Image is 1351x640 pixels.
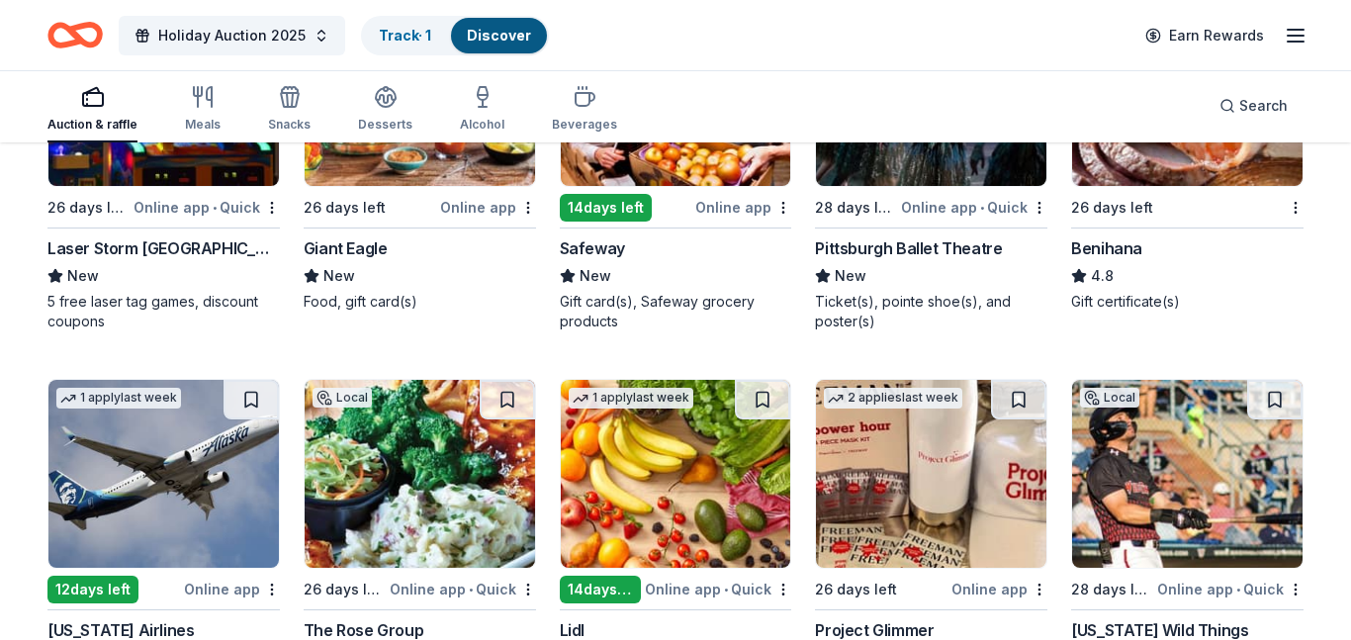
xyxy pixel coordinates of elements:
[824,388,962,409] div: 2 applies last week
[47,12,103,58] a: Home
[358,117,412,133] div: Desserts
[185,117,221,133] div: Meals
[56,388,181,409] div: 1 apply last week
[460,77,504,142] button: Alcohol
[67,264,99,288] span: New
[184,577,280,601] div: Online app
[47,292,280,331] div: 5 free laser tag games, discount coupons
[1071,196,1153,220] div: 26 days left
[1091,264,1114,288] span: 4.8
[560,236,625,260] div: Safeway
[815,578,897,601] div: 26 days left
[467,27,531,44] a: Discover
[304,196,386,220] div: 26 days left
[1239,94,1288,118] span: Search
[560,292,792,331] div: Gift card(s), Safeway grocery products
[951,577,1047,601] div: Online app
[1071,292,1304,312] div: Gift certificate(s)
[390,577,536,601] div: Online app Quick
[552,77,617,142] button: Beverages
[304,292,536,312] div: Food, gift card(s)
[724,582,728,597] span: •
[552,117,617,133] div: Beverages
[1072,380,1303,568] img: Image for Washington Wild Things
[901,195,1047,220] div: Online app Quick
[48,380,279,568] img: Image for Alaska Airlines
[304,578,386,601] div: 26 days left
[134,195,280,220] div: Online app Quick
[815,292,1047,331] div: Ticket(s), pointe shoe(s), and poster(s)
[645,577,791,601] div: Online app Quick
[816,380,1046,568] img: Image for Project Glimmer
[980,200,984,216] span: •
[47,196,130,220] div: 26 days left
[185,77,221,142] button: Meals
[268,77,311,142] button: Snacks
[379,27,431,44] a: Track· 1
[313,388,372,408] div: Local
[213,200,217,216] span: •
[47,117,137,133] div: Auction & raffle
[560,576,642,603] div: 14 days left
[580,264,611,288] span: New
[1133,18,1276,53] a: Earn Rewards
[323,264,355,288] span: New
[469,582,473,597] span: •
[1071,236,1142,260] div: Benihana
[47,77,137,142] button: Auction & raffle
[305,380,535,568] img: Image for The Rose Group
[268,117,311,133] div: Snacks
[361,16,549,55] button: Track· 1Discover
[815,196,897,220] div: 28 days left
[560,194,652,222] div: 14 days left
[158,24,306,47] span: Holiday Auction 2025
[440,195,536,220] div: Online app
[460,117,504,133] div: Alcohol
[358,77,412,142] button: Desserts
[47,236,280,260] div: Laser Storm [GEOGRAPHIC_DATA]
[1236,582,1240,597] span: •
[561,380,791,568] img: Image for Lidl
[1080,388,1139,408] div: Local
[815,236,1002,260] div: Pittsburgh Ballet Theatre
[1157,577,1304,601] div: Online app Quick
[835,264,866,288] span: New
[569,388,693,409] div: 1 apply last week
[119,16,345,55] button: Holiday Auction 2025
[47,576,138,603] div: 12 days left
[1071,578,1153,601] div: 28 days left
[1204,86,1304,126] button: Search
[695,195,791,220] div: Online app
[304,236,388,260] div: Giant Eagle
